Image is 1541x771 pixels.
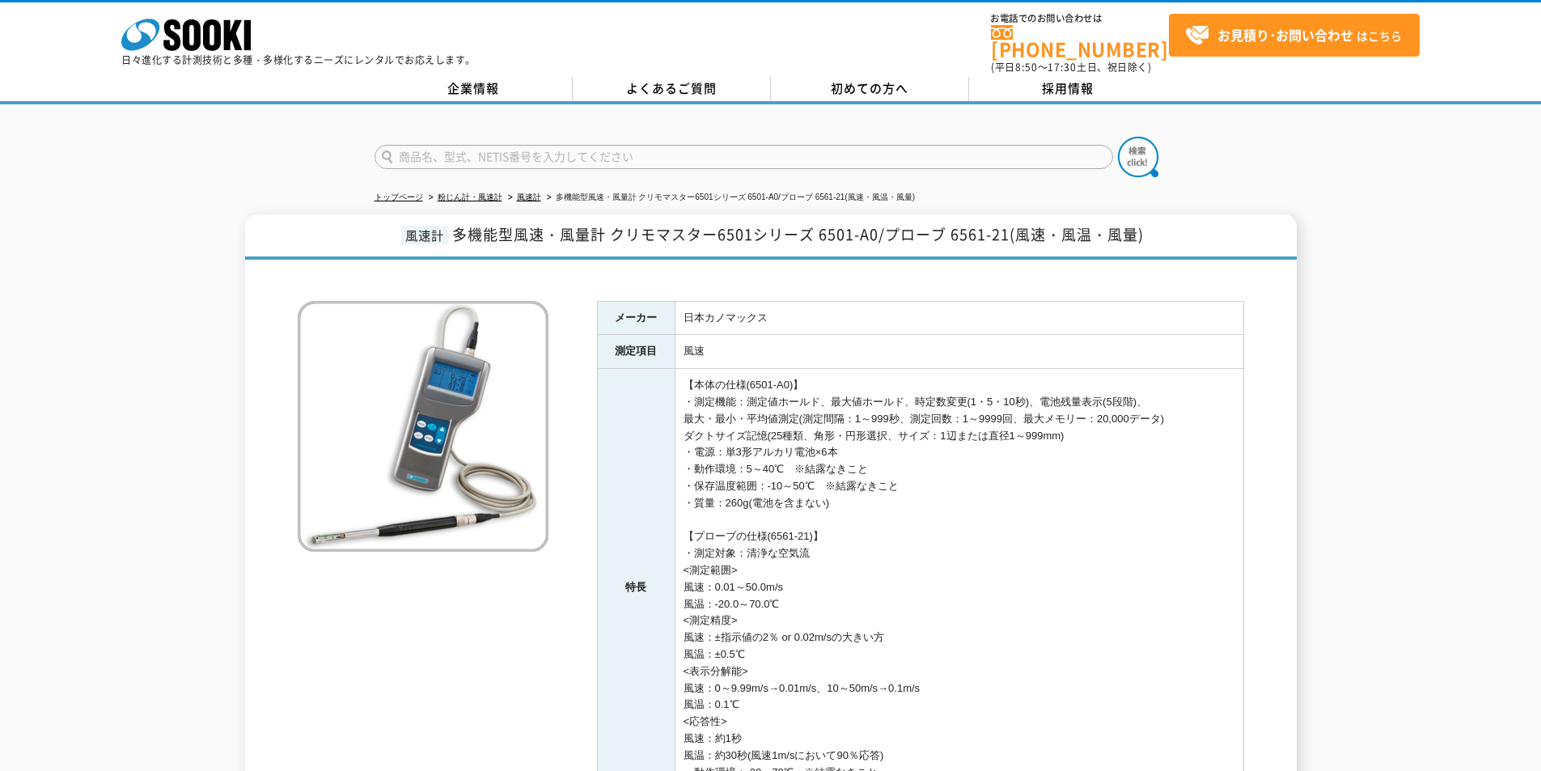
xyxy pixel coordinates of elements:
[771,77,969,101] a: 初めての方へ
[517,193,541,201] a: 風速計
[1118,137,1158,177] img: btn_search.png
[1015,60,1038,74] span: 8:50
[597,335,675,369] th: 測定項目
[375,193,423,201] a: トップページ
[597,301,675,335] th: メーカー
[675,335,1243,369] td: 風速
[573,77,771,101] a: よくあるご質問
[1217,25,1353,44] strong: お見積り･お問い合わせ
[969,77,1167,101] a: 採用情報
[991,14,1169,23] span: お電話でのお問い合わせは
[991,60,1151,74] span: (平日 ～ 土日、祝日除く)
[675,301,1243,335] td: 日本カノマックス
[1185,23,1402,48] span: はこちら
[401,226,448,244] span: 風速計
[544,189,916,206] li: 多機能型風速・風量計 クリモマスター6501シリーズ 6501-A0/プローブ 6561-21(風速・風温・風量)
[831,79,908,97] span: 初めての方へ
[298,301,548,552] img: 多機能型風速・風量計 クリモマスター6501シリーズ 6501-A0/プローブ 6561-21(風速・風温・風量)
[375,145,1113,169] input: 商品名、型式、NETIS番号を入力してください
[1048,60,1077,74] span: 17:30
[452,223,1144,245] span: 多機能型風速・風量計 クリモマスター6501シリーズ 6501-A0/プローブ 6561-21(風速・風温・風量)
[438,193,502,201] a: 粉じん計・風速計
[991,25,1169,58] a: [PHONE_NUMBER]
[121,55,476,65] p: 日々進化する計測技術と多種・多様化するニーズにレンタルでお応えします。
[1169,14,1420,57] a: お見積り･お問い合わせはこちら
[375,77,573,101] a: 企業情報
